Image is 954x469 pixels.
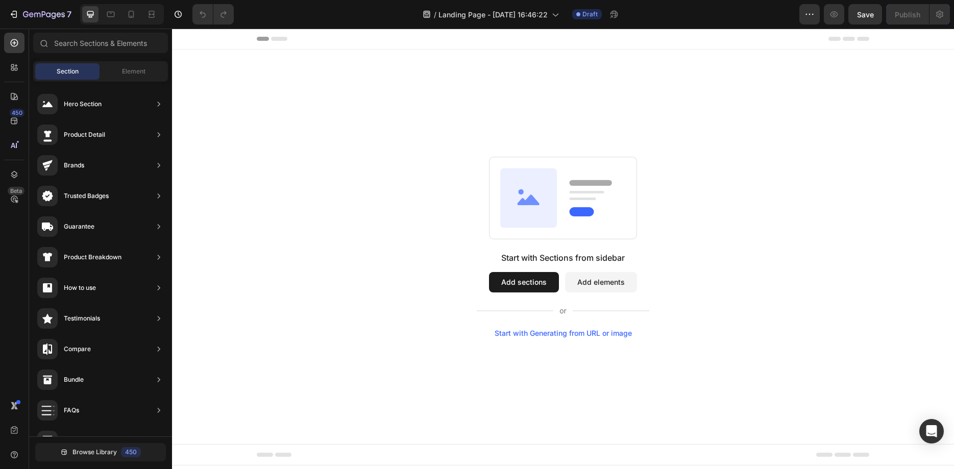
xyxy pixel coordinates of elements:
div: Product Breakdown [64,252,121,262]
div: How to use [64,283,96,293]
button: Publish [886,4,929,24]
button: Browse Library450 [35,443,166,461]
div: Start with Generating from URL or image [323,301,460,309]
div: Undo/Redo [192,4,234,24]
div: Start with Sections from sidebar [329,223,453,235]
button: Add elements [393,243,465,264]
div: Bundle [64,375,84,385]
div: Testimonials [64,313,100,324]
div: 450 [121,447,141,457]
span: Browse Library [72,448,117,457]
div: 450 [10,109,25,117]
div: Guarantee [64,221,94,232]
div: Trusted Badges [64,191,109,201]
iframe: Design area [172,29,954,469]
button: 7 [4,4,76,24]
div: Social Proof [64,436,100,446]
button: Save [848,4,882,24]
div: Product Detail [64,130,105,140]
div: Beta [8,187,25,195]
div: FAQs [64,405,79,415]
span: Landing Page - [DATE] 16:46:22 [438,9,548,20]
div: Brands [64,160,84,170]
span: Save [857,10,874,19]
div: Open Intercom Messenger [919,419,944,443]
input: Search Sections & Elements [33,33,168,53]
button: Add sections [317,243,387,264]
div: Compare [64,344,91,354]
p: 7 [67,8,71,20]
div: Publish [895,9,920,20]
div: Hero Section [64,99,102,109]
span: Element [122,67,145,76]
span: Draft [582,10,598,19]
span: Section [57,67,79,76]
span: / [434,9,436,20]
